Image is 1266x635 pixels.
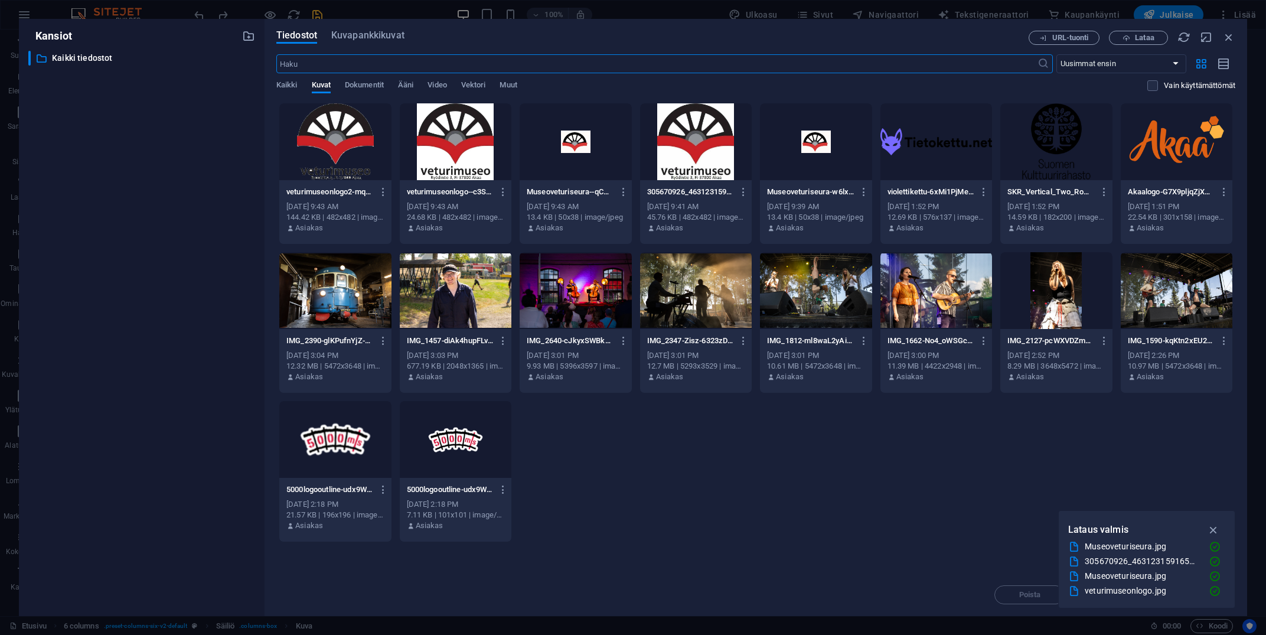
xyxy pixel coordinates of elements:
[767,201,865,212] div: [DATE] 9:39 AM
[536,223,563,233] p: Asiakas
[286,201,384,212] div: [DATE] 9:43 AM
[1137,372,1164,382] p: Asiakas
[428,78,446,95] span: Video
[776,372,804,382] p: Asiakas
[887,336,974,346] p: IMG_1662-No4_oWSGc31ZiQ_7Lnq1Eg.jpg
[416,520,443,531] p: Asiakas
[1164,80,1235,91] p: Näyttää vain tiedostot, joita ei käytetä nettisivustolla. Tämän istunnon aikana lisätyt tiedostot...
[1128,350,1226,361] div: [DATE] 2:26 PM
[887,201,986,212] div: [DATE] 1:52 PM
[527,350,625,361] div: [DATE] 3:01 PM
[276,54,1037,73] input: Haku
[295,223,323,233] p: Asiakas
[1177,31,1190,44] i: Lataa uudelleen
[887,350,986,361] div: [DATE] 3:00 PM
[767,361,865,372] div: 10.61 MB | 5472x3648 | image/jpeg
[295,372,323,382] p: Asiakas
[1007,361,1105,372] div: 8.29 MB | 3648x5472 | image/jpeg
[286,484,373,495] p: 5000logooutline-udx9W819CxBlPxjDEfHFIw-Pav6jMhffW3JeFv1Cl9yMg-qNe6HE8CdhnRoPquUv2wIQ.png
[1016,372,1044,382] p: Asiakas
[407,361,505,372] div: 677.19 KB | 2048x1365 | image/jpeg
[1128,212,1226,223] div: 22.54 KB | 301x158 | image/png
[527,212,625,223] div: 13.4 KB | 50x38 | image/jpeg
[407,187,494,197] p: veturimuseonlogo--c3SDuRk8pPJbLlk0c3i4g.jpg
[312,78,331,95] span: Kuvat
[776,223,804,233] p: Asiakas
[286,336,373,346] p: IMG_2390-glKPufnYjZ-JMuJmWOpcwQ.jpg
[1128,336,1215,346] p: IMG_1590-kqKtn2xEU2IBhodrgbplvg.jpg
[1007,187,1094,197] p: SKR_Vertical_Two_Row-EiGcNZaBP_m5L49g7h_u0w-VmGPaWtbZdawiq3o7RNOQA.png
[407,212,505,223] div: 24.68 KB | 482x482 | image/jpeg
[345,78,384,95] span: Dokumentit
[527,361,625,372] div: 9.93 MB | 5396x3597 | image/jpeg
[527,336,614,346] p: IMG_2640-cJkyxSWBkZQeY_1fQNUEsA.jpg
[1007,212,1105,223] div: 14.59 KB | 182x200 | image/png
[1085,555,1199,568] div: 305670926_463123159165934_5025399309975509585_n.jpg
[647,201,745,212] div: [DATE] 9:41 AM
[407,201,505,212] div: [DATE] 9:43 AM
[1029,31,1099,45] button: URL-tuonti
[1007,350,1105,361] div: [DATE] 2:52 PM
[527,187,614,197] p: Museoveturiseura--qCUsFlHCnUXkzep0wwUIQ.jpg
[647,187,734,197] p: 305670926_463123159165934_5025399309975509585_n-45rQArn45aIsBB0H5q6gKw.jpg
[295,520,323,531] p: Asiakas
[1068,522,1128,538] p: Lataus valmis
[1222,31,1235,44] i: Sulje
[896,372,924,382] p: Asiakas
[647,350,745,361] div: [DATE] 3:01 PM
[286,212,384,223] div: 144.42 KB | 482x482 | image/png
[407,510,505,520] div: 7.11 KB | 101x101 | image/png
[286,361,384,372] div: 12.32 MB | 5472x3648 | image/jpeg
[1109,31,1168,45] button: Lataa
[1137,223,1164,233] p: Asiakas
[536,372,563,382] p: Asiakas
[1200,31,1213,44] i: Minimoi
[527,201,625,212] div: [DATE] 9:43 AM
[407,350,505,361] div: [DATE] 3:03 PM
[767,350,865,361] div: [DATE] 3:01 PM
[767,336,854,346] p: IMG_1812-ml8waL2yAi7uZAU9AZwRWQ.jpg
[500,78,517,95] span: Muut
[52,51,233,65] p: Kaikki tiedostot
[407,499,505,510] div: [DATE] 2:18 PM
[286,350,384,361] div: [DATE] 3:04 PM
[286,187,373,197] p: veturimuseonlogo2-mqAx6WwdRdO0rVT_X5dtHw.png
[647,361,745,372] div: 12.7 MB | 5293x3529 | image/jpeg
[416,223,443,233] p: Asiakas
[1016,223,1044,233] p: Asiakas
[647,212,745,223] div: 45.76 KB | 482x482 | image/jpeg
[1007,201,1105,212] div: [DATE] 1:52 PM
[276,28,317,43] span: Tiedostot
[887,187,974,197] p: violettikettu-6xMi1PjMeGPBBfg9upviSA-b-quElnm3uXuEHSg4MsZDg.png
[286,499,384,510] div: [DATE] 2:18 PM
[1007,336,1094,346] p: IMG_2127-pcWXVDZmKzFM5bPftD0xxg.jpg
[242,30,255,43] i: Luo uusi kansio
[331,28,404,43] span: Kuvapankkikuvat
[28,51,31,66] div: ​
[1052,34,1089,41] span: URL-tuonti
[656,372,684,382] p: Asiakas
[276,78,298,95] span: Kaikki
[1128,201,1226,212] div: [DATE] 1:51 PM
[1135,34,1154,41] span: Lataa
[1128,361,1226,372] div: 10.97 MB | 5472x3648 | image/jpeg
[767,187,854,197] p: Museoveturiseura-w6lxxtjDgsW-S5VQLEp9gg.jpg
[398,78,413,95] span: Ääni
[1085,569,1199,583] div: Museoveturiseura.jpg
[461,78,486,95] span: Vektori
[407,336,494,346] p: IMG_1457-diAk4hupFLvbJgNuVcoSuw.jpg
[1128,187,1215,197] p: Akaalogo-G7X9pljqZjXCFNjdPWEj9g-sayqvwe609YlLo13P0Tlew.png
[407,484,494,495] p: 5000logooutline-udx9W819CxBlPxjDEfHFIw-Pav6jMhffW3JeFv1Cl9yMg.png
[1085,584,1199,598] div: veturimuseonlogo.jpg
[887,212,986,223] div: 12.69 KB | 576x137 | image/png
[1085,540,1199,553] div: Museoveturiseura.jpg
[286,510,384,520] div: 21.57 KB | 196x196 | image/png
[28,28,72,44] p: Kansiot
[767,212,865,223] div: 13.4 KB | 50x38 | image/jpeg
[647,336,734,346] p: IMG_2347-Zisz-6323zD3tuWJWB8HnQ.jpg
[887,361,986,372] div: 11.39 MB | 4422x2948 | image/jpeg
[656,223,684,233] p: Asiakas
[416,372,443,382] p: Asiakas
[896,223,924,233] p: Asiakas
